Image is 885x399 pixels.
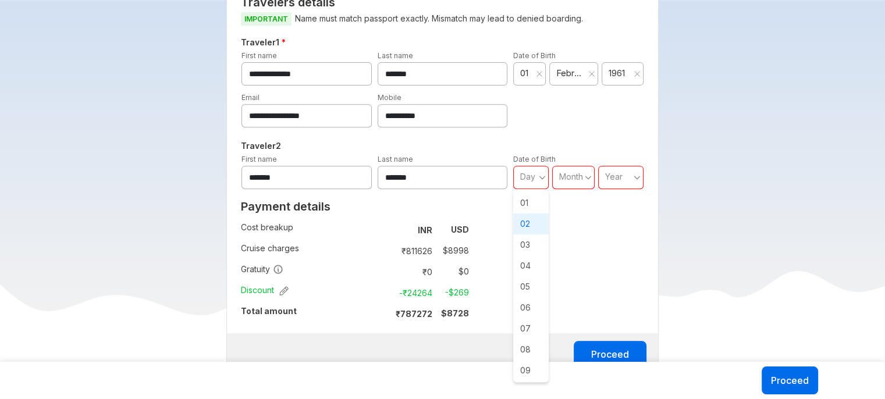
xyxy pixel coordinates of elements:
td: : [383,240,388,261]
button: Proceed [762,366,818,394]
strong: Total amount [241,306,297,316]
label: Email [241,93,260,102]
span: Day [520,172,535,181]
td: : [383,303,388,324]
button: Clear [536,68,543,80]
strong: USD [451,225,469,234]
td: : [383,261,388,282]
button: Clear [588,68,595,80]
strong: ₹ 787272 [396,309,432,319]
td: Cost breakup [241,219,383,240]
svg: angle down [634,172,641,183]
span: 08 [513,339,548,360]
label: First name [241,155,277,163]
td: $ 0 [437,263,469,280]
label: Date of Birth [513,155,556,163]
h5: Traveler 1 [239,35,646,49]
td: Cruise charges [241,240,383,261]
span: 03 [513,234,548,255]
button: Clear [634,68,641,80]
span: 01 [520,67,533,79]
span: 07 [513,318,548,339]
span: Discount [241,284,289,296]
p: Name must match passport exactly. Mismatch may lead to denied boarding. [241,12,644,26]
label: Date of Birth [513,51,556,60]
h2: Payment details [241,199,469,213]
span: 02 [513,213,548,234]
td: -$ 269 [437,284,469,301]
td: ₹ 0 [388,263,437,280]
label: First name [241,51,277,60]
td: -₹ 24264 [388,284,437,301]
svg: close [634,70,641,77]
td: ₹ 811626 [388,243,437,259]
strong: INR [418,225,432,235]
strong: $ 8728 [441,308,469,318]
svg: close [536,70,543,77]
span: 06 [513,297,548,318]
span: 05 [513,276,548,297]
td: : [383,219,388,240]
button: Proceed [574,341,646,369]
svg: angle down [539,172,546,183]
td: $ 8998 [437,243,469,259]
svg: close [588,70,595,77]
td: : [383,282,388,303]
svg: angle down [585,172,592,183]
span: Year [605,172,623,181]
span: 09 [513,360,548,381]
label: Last name [378,51,413,60]
span: Gratuity [241,263,283,275]
span: 04 [513,255,548,276]
span: 1961 [609,67,630,79]
span: 01 [513,193,548,213]
span: Month [559,172,583,181]
label: Last name [378,155,413,163]
h5: Traveler 2 [239,139,646,153]
span: IMPORTANT [241,12,292,26]
span: February [556,67,584,79]
label: Mobile [378,93,401,102]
